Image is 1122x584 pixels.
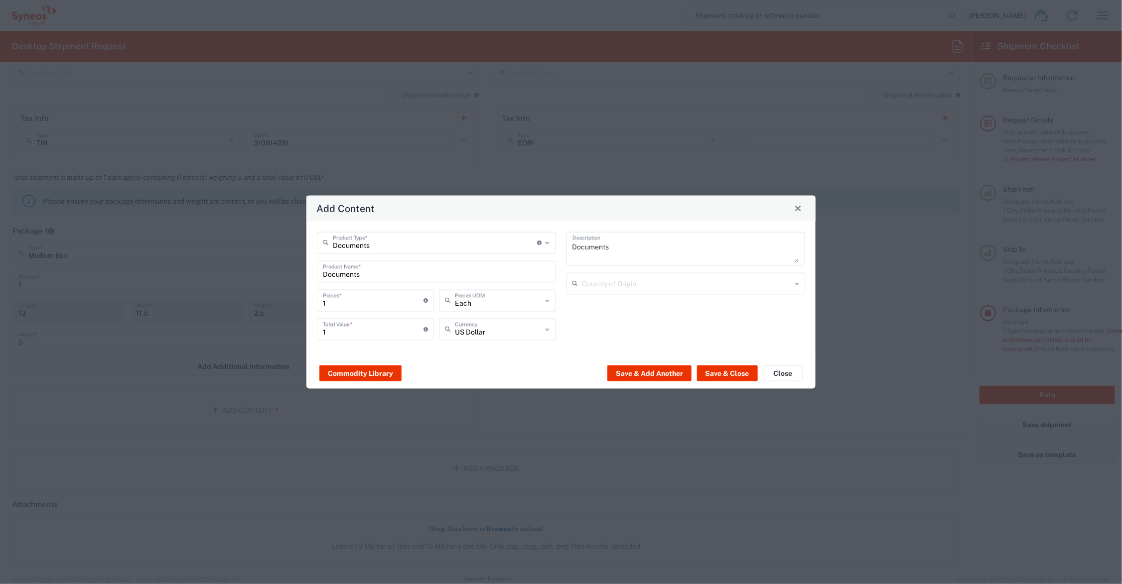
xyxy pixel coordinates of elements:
button: Close [791,201,805,215]
button: Save & Add Another [607,365,692,381]
h4: Add Content [317,201,375,216]
button: Close [763,365,803,381]
button: Commodity Library [319,365,402,381]
button: Save & Close [697,365,758,381]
